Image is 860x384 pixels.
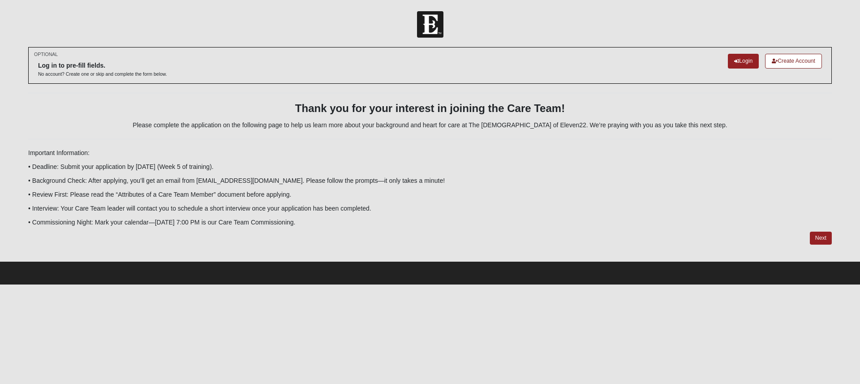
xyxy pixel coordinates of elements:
[28,162,832,172] p: • Deadline: Submit your application by [DATE] (Week 5 of training).
[28,218,832,227] p: • Commissioning Night: Mark your calendar—[DATE] 7:00 PM is our Care Team Commissioning.
[28,204,832,213] p: • Interview: Your Care Team leader will contact you to schedule a short interview once your appli...
[28,102,832,115] h3: Thank you for your interest in joining the Care Team!
[728,54,759,69] a: Login
[765,54,822,69] a: Create Account
[34,51,58,58] small: OPTIONAL
[810,232,832,245] a: Next
[28,176,832,186] p: • Background Check: After applying, you’ll get an email from [EMAIL_ADDRESS][DOMAIN_NAME]. Please...
[28,190,832,199] p: • Review First: Please read the “Attributes of a Care Team Member” document before applying.
[28,149,90,156] span: Important Information:
[38,71,167,78] p: No account? Create one or skip and complete the form below.
[38,62,167,69] h6: Log in to pre-fill fields.
[28,121,832,130] p: Please complete the application on the following page to help us learn more about your background...
[417,11,443,38] img: Church of Eleven22 Logo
